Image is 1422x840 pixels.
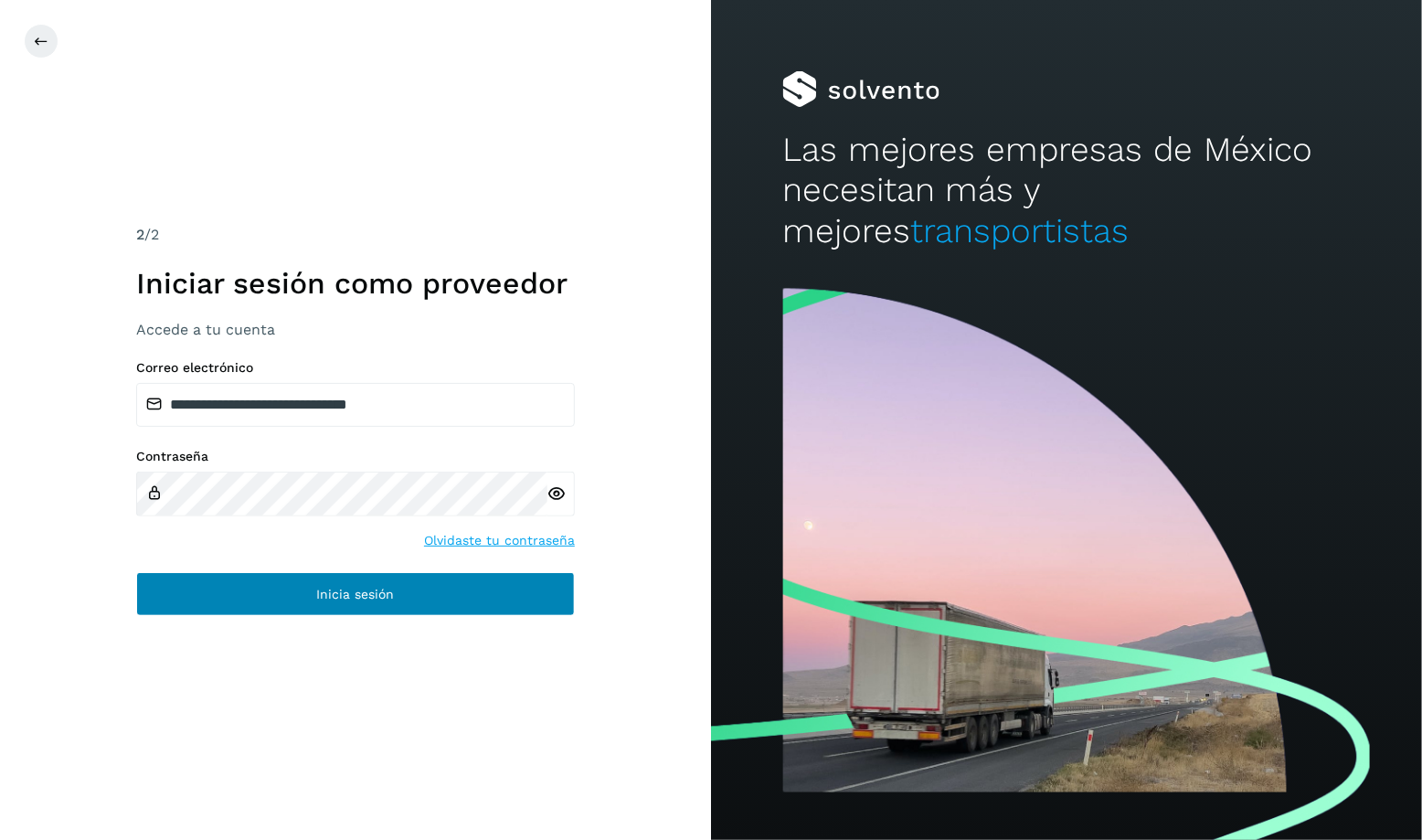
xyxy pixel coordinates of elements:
[136,224,575,246] div: /2
[910,211,1130,250] span: transportistas
[136,226,144,243] span: 2
[782,130,1351,251] h2: Las mejores empresas de México necesitan más y mejores
[136,266,575,301] h1: Iniciar sesión como proveedor
[136,449,575,464] label: Contraseña
[317,588,395,601] span: Inicia sesión
[136,321,575,338] h3: Accede a tu cuenta
[136,572,575,616] button: Inicia sesión
[424,531,575,550] a: Olvidaste tu contraseña
[136,360,575,376] label: Correo electrónico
